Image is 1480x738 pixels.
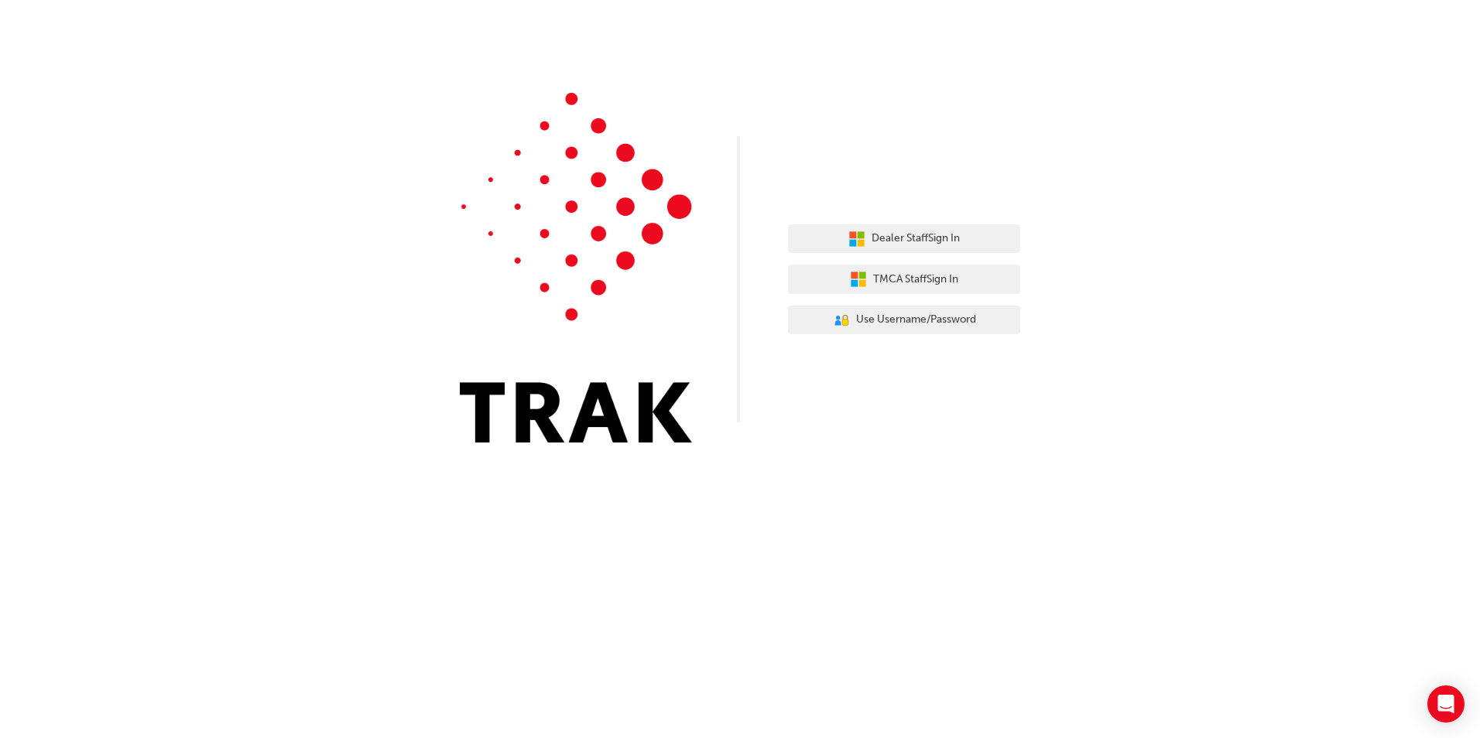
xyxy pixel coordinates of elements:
button: TMCA StaffSign In [788,265,1020,294]
span: TMCA Staff Sign In [873,271,958,289]
button: Use Username/Password [788,306,1020,335]
span: Use Username/Password [856,311,976,329]
span: Dealer Staff Sign In [872,230,960,248]
img: Trak [460,93,692,442]
div: Open Intercom Messenger [1427,685,1465,723]
button: Dealer StaffSign In [788,224,1020,254]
